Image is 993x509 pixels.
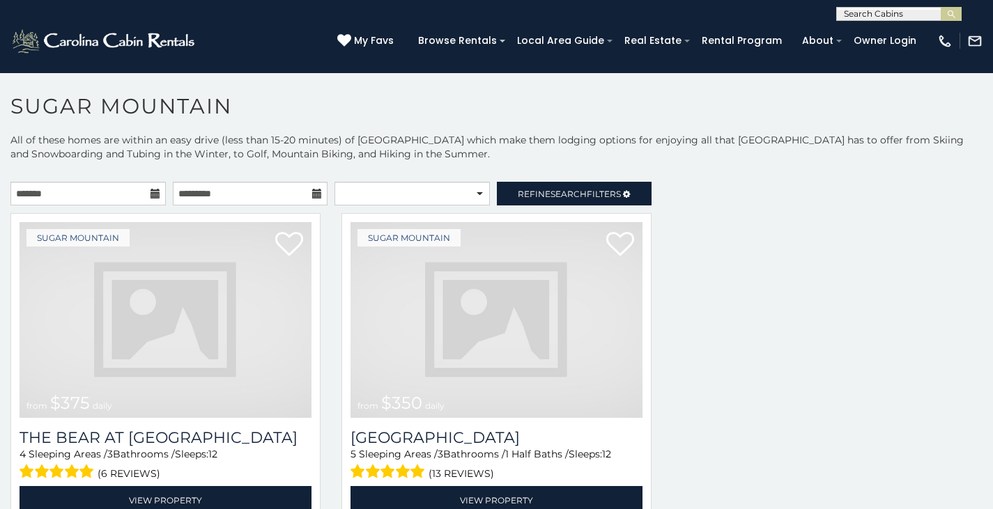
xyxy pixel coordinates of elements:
[20,222,311,418] img: dummy-image.jpg
[847,30,923,52] a: Owner Login
[510,30,611,52] a: Local Area Guide
[20,448,26,460] span: 4
[357,229,461,246] a: Sugar Mountain
[20,428,311,447] h3: The Bear At Sugar Mountain
[26,229,130,246] a: Sugar Mountain
[795,30,840,52] a: About
[50,393,90,413] span: $375
[10,27,199,55] img: White-1-2.png
[20,447,311,483] div: Sleeping Areas / Bathrooms / Sleeps:
[20,428,311,447] a: The Bear At [GEOGRAPHIC_DATA]
[107,448,113,460] span: 3
[617,30,688,52] a: Real Estate
[351,222,642,418] a: from $350 daily
[381,393,422,413] span: $350
[425,400,445,411] span: daily
[411,30,504,52] a: Browse Rentals
[337,33,397,49] a: My Favs
[208,448,217,460] span: 12
[357,400,378,411] span: from
[351,222,642,418] img: dummy-image.jpg
[438,448,443,460] span: 3
[967,33,983,49] img: mail-regular-white.png
[98,464,160,483] span: (6 reviews)
[351,428,642,447] h3: Grouse Moor Lodge
[551,189,587,199] span: Search
[26,400,47,411] span: from
[429,464,494,483] span: (13 reviews)
[354,33,394,48] span: My Favs
[497,182,652,205] a: RefineSearchFilters
[351,447,642,483] div: Sleeping Areas / Bathrooms / Sleeps:
[937,33,953,49] img: phone-regular-white.png
[606,230,634,260] a: Add to favorites
[505,448,569,460] span: 1 Half Baths /
[695,30,789,52] a: Rental Program
[351,448,356,460] span: 5
[275,230,303,260] a: Add to favorites
[602,448,611,460] span: 12
[20,222,311,418] a: from $375 daily
[93,400,112,411] span: daily
[351,428,642,447] a: [GEOGRAPHIC_DATA]
[518,189,621,199] span: Refine Filters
